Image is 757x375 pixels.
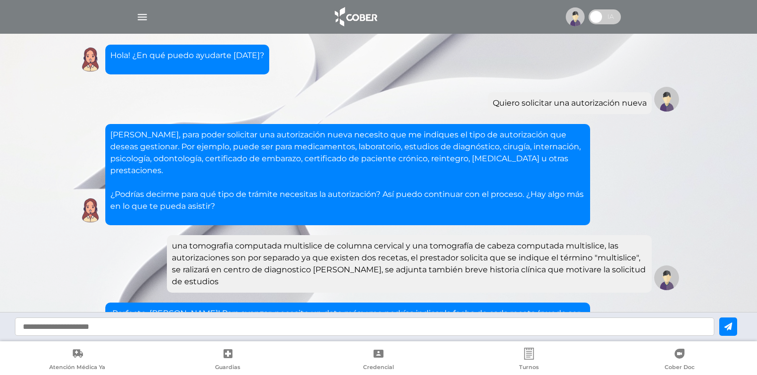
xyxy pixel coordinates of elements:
[110,50,264,62] p: Hola! ¿En qué puedo ayudarte [DATE]?
[566,7,585,26] img: profile-placeholder.svg
[110,308,585,367] p: ¡Perfecto, [PERSON_NAME]! Para avanzar, necesito un dato más: ¿me podrías indicar la fecha de cad...
[519,364,539,373] span: Turnos
[654,87,679,112] img: Tu imagen
[172,240,647,288] div: una tomografia computada multislice de columna cervical y una tomografía de cabeza computada mult...
[2,348,152,373] a: Atención Médica Ya
[654,265,679,290] img: Tu imagen
[49,364,105,373] span: Atención Médica Ya
[215,364,240,373] span: Guardias
[493,97,647,109] div: Quiero solicitar una autorización nueva
[78,198,103,223] img: Cober IA
[136,11,149,23] img: Cober_menu-lines-white.svg
[303,348,454,373] a: Credencial
[363,364,394,373] span: Credencial
[152,348,303,373] a: Guardias
[454,348,605,373] a: Turnos
[78,47,103,72] img: Cober IA
[110,129,585,212] p: [PERSON_NAME], para poder solicitar una autorización nueva necesito que me indiques el tipo de au...
[329,5,381,29] img: logo_cober_home-white.png
[605,348,755,373] a: Cober Doc
[665,364,694,373] span: Cober Doc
